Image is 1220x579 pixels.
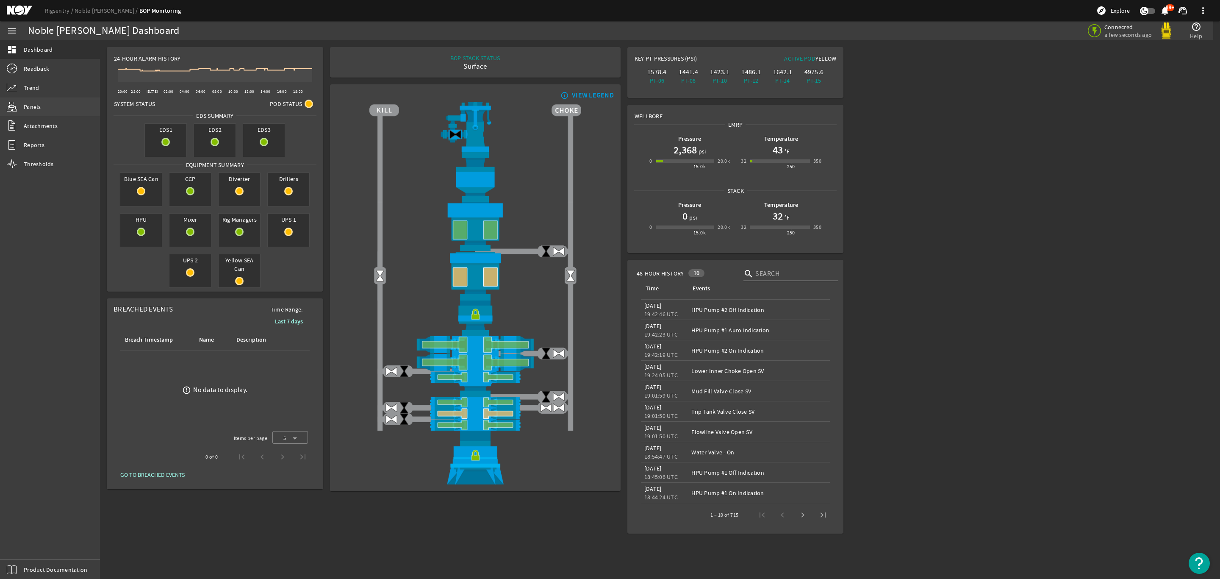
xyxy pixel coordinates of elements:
img: ValveOpen.png [385,401,398,414]
text: [DATE] [147,89,158,94]
img: ValveOpen.png [540,401,552,414]
div: PT-12 [737,76,765,85]
span: Breached Events [114,305,173,314]
div: HPU Pump #1 On Indication [691,489,826,497]
legacy-datetime-component: 19:24:05 UTC [644,371,678,379]
span: 48-Hour History [637,269,684,278]
legacy-datetime-component: 18:54:47 UTC [644,453,678,460]
div: 20.0k [718,223,730,231]
div: 350 [813,157,821,165]
span: psi [697,147,706,156]
text: 14:00 [261,89,270,94]
span: a few seconds ago [1104,31,1152,39]
b: Last 7 days [275,317,303,326]
button: Next page [793,505,813,525]
div: Trip Tank Valve Close SV [691,407,826,416]
div: Flowline Valve Open SV [691,428,826,436]
img: ValveOpen.png [552,390,565,403]
span: Product Documentation [24,565,87,574]
img: Yellowpod.svg [1158,22,1175,39]
div: Description [236,335,266,345]
span: Thresholds [24,160,54,168]
span: Connected [1104,23,1152,31]
span: LMRP [725,120,746,129]
a: Noble [PERSON_NAME] [75,7,139,14]
img: ValveOpen.png [552,245,565,258]
legacy-datetime-component: 19:42:46 UTC [644,310,678,318]
img: ShearRamOpen.png [369,336,581,354]
b: Temperature [764,201,799,209]
div: PT-14 [768,76,796,85]
input: Search [755,269,832,279]
div: Items per page: [234,434,269,443]
mat-icon: support_agent [1178,6,1188,16]
div: HPU Pump #2 On Indication [691,346,826,355]
legacy-datetime-component: [DATE] [644,363,662,370]
span: UPS 1 [268,214,309,225]
img: Valve2Close.png [449,128,462,141]
div: PT-06 [643,76,671,85]
img: ValveOpen.png [385,413,398,426]
div: PT-15 [800,76,828,85]
h1: 0 [682,209,688,223]
div: 250 [787,228,795,237]
div: Lower Inner Choke Open SV [691,367,826,375]
span: CCP [169,173,211,185]
span: EDS3 [243,124,285,136]
span: Dashboard [24,45,53,54]
div: 0 [649,223,652,231]
img: BopBodyShearBottom.png [369,383,581,397]
img: ShearRamOpen.png [369,354,581,371]
legacy-datetime-component: 18:45:06 UTC [644,473,678,481]
button: more_vert [1193,0,1213,21]
legacy-datetime-component: 19:01:59 UTC [644,392,678,399]
span: EDS SUMMARY [193,111,236,120]
mat-icon: info_outline [559,92,569,99]
img: ValveOpen.png [552,347,565,360]
div: BOP STACK STATUS [450,54,500,62]
button: Open Resource Center [1189,553,1210,574]
mat-icon: menu [7,26,17,36]
span: Yellow SEA Can [219,254,260,275]
h1: 43 [773,143,783,157]
img: ValveClose.png [398,401,410,414]
img: ValveClose.png [540,245,552,258]
text: 18:00 [293,89,303,94]
img: ValveClose.png [398,413,410,426]
a: BOP Monitoring [139,7,181,15]
div: 1486.1 [737,68,765,76]
div: HPU Pump #1 Auto Indication [691,326,826,334]
img: UpperAnnularOpen.png [369,202,581,251]
div: 32 [741,223,746,231]
legacy-datetime-component: [DATE] [644,383,662,391]
h1: 32 [773,209,783,223]
text: 22:00 [131,89,141,94]
i: search [743,269,754,279]
legacy-datetime-component: [DATE] [644,424,662,431]
span: Diverter [219,173,260,185]
button: Last 7 days [268,314,310,329]
div: 0 [649,157,652,165]
div: Events [691,284,823,293]
legacy-datetime-component: [DATE] [644,404,662,411]
div: Breach Timestamp [124,335,188,345]
span: psi [688,213,697,222]
button: 99+ [1160,6,1169,15]
div: 32 [741,157,746,165]
div: 1578.4 [643,68,671,76]
a: Rigsentry [45,7,75,14]
img: ValveClose.png [540,347,552,360]
span: Panels [24,103,41,111]
legacy-datetime-component: [DATE] [644,444,662,452]
img: ValveClose.png [540,390,552,403]
span: Mixer [169,214,211,225]
div: PT-08 [674,76,702,85]
span: Drillers [268,173,309,185]
text: 10:00 [228,89,238,94]
span: Help [1190,32,1202,40]
legacy-datetime-component: 19:01:50 UTC [644,432,678,440]
img: ValveClose.png [398,365,410,378]
div: PT-10 [706,76,734,85]
div: 1423.1 [706,68,734,76]
span: Trend [24,84,39,92]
